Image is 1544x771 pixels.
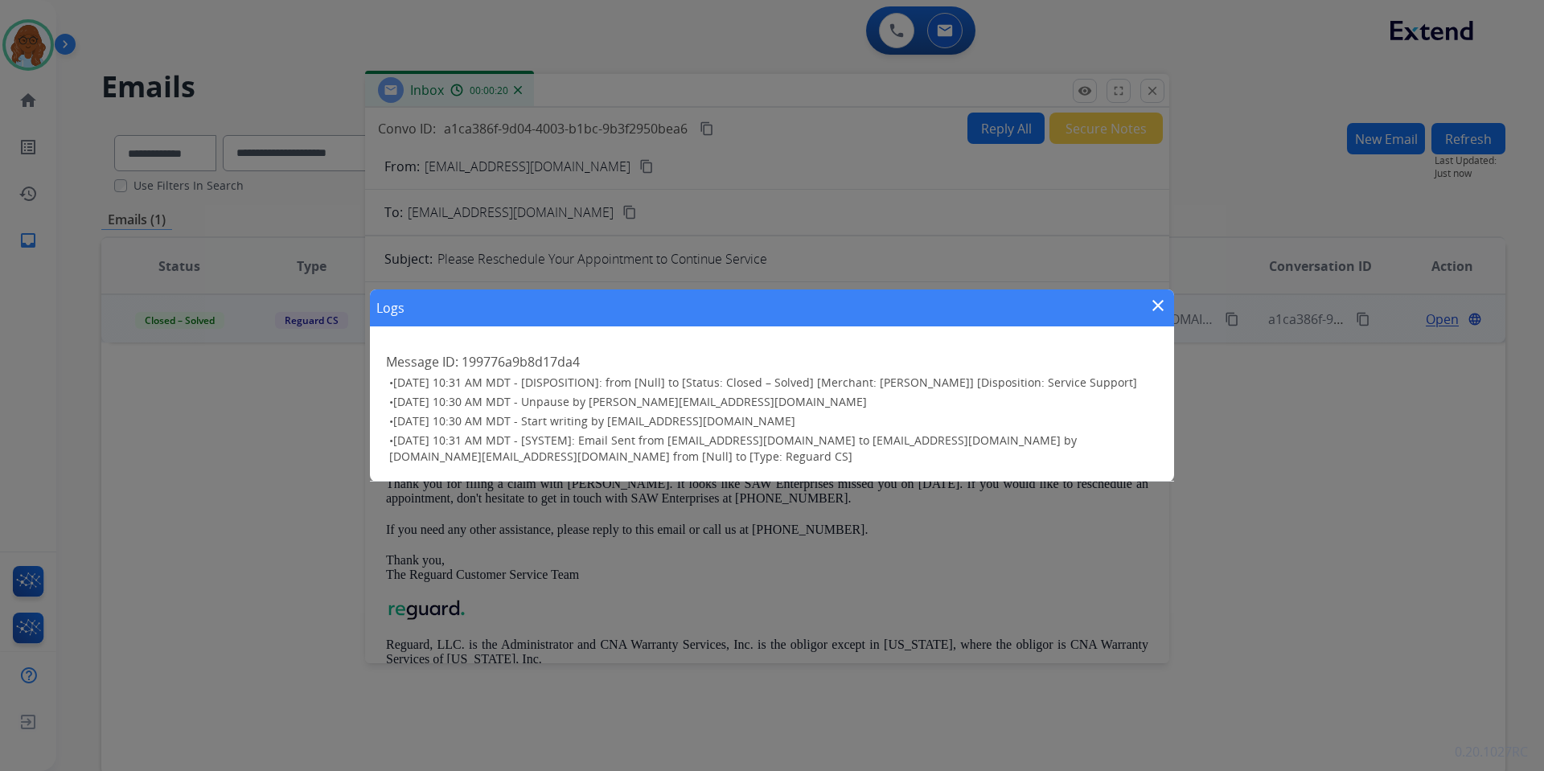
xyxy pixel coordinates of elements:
[393,413,795,429] span: [DATE] 10:30 AM MDT - Start writing by [EMAIL_ADDRESS][DOMAIN_NAME]
[462,353,580,371] span: 199776a9b8d17da4
[1148,296,1168,315] mat-icon: close
[376,298,404,318] h1: Logs
[389,375,1158,391] h3: •
[389,394,1158,410] h3: •
[393,375,1137,390] span: [DATE] 10:31 AM MDT - [DISPOSITION]: from [Null] to [Status: Closed – Solved] [Merchant: [PERSON_...
[386,353,458,371] span: Message ID:
[389,433,1158,465] h3: •
[389,413,1158,429] h3: •
[389,433,1077,464] span: [DATE] 10:31 AM MDT - [SYSTEM]: Email Sent from [EMAIL_ADDRESS][DOMAIN_NAME] to [EMAIL_ADDRESS][D...
[393,394,867,409] span: [DATE] 10:30 AM MDT - Unpause by [PERSON_NAME][EMAIL_ADDRESS][DOMAIN_NAME]
[1455,742,1528,761] p: 0.20.1027RC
